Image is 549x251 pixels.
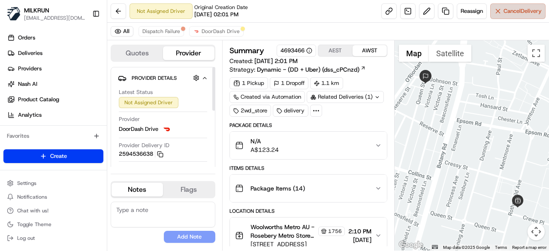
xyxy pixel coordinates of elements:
button: Flags [163,183,214,197]
span: Reassign [461,7,483,15]
button: Log out [3,232,103,244]
button: N/AA$123.24 [230,132,387,159]
span: Dynamic - (DD + Uber) (dss_cPCnzd) [257,65,359,74]
button: Chat with us! [3,205,103,217]
button: CancelDelivery [490,3,546,19]
span: Nash AI [18,80,37,88]
a: Nash AI [3,77,107,91]
span: Map data ©2025 Google [443,245,490,250]
span: Chat with us! [17,207,48,214]
a: Report a map error [512,245,546,250]
span: Providers [18,65,42,73]
button: Package Items (14) [230,175,387,202]
button: 4693466 [281,47,312,54]
img: doordash_logo_v2.png [162,124,172,134]
button: MILKRUN [24,6,49,15]
span: Latest Status [119,88,153,96]
a: Product Catalog [3,93,107,106]
div: Strategy: [229,65,366,74]
button: Quotes [112,46,163,60]
img: doordash_logo_v2.png [193,28,200,35]
span: [DATE] 2:01 PM [254,57,298,65]
button: AWST [353,45,387,56]
div: Related Deliveries (1) [307,91,384,103]
button: 2594536638 [119,150,163,158]
span: Woolworths Metro AU - Rosebery Metro Store Manager [250,223,317,240]
button: Notifications [3,191,103,203]
a: Terms [495,245,507,250]
button: All [111,26,133,36]
button: Create [3,149,103,163]
span: DoorDash Drive [202,28,240,35]
div: 1.1 km [310,77,343,89]
span: Original Creation Date [194,4,248,11]
span: A$123.24 [250,145,279,154]
button: Toggle fullscreen view [528,45,545,62]
button: Notes [112,183,163,197]
img: MILKRUN [7,7,21,21]
img: Google [397,239,425,251]
span: [STREET_ADDRESS] [250,240,345,248]
span: N/A [250,137,279,145]
button: MILKRUNMILKRUN[EMAIL_ADDRESS][DOMAIN_NAME] [3,3,89,24]
button: Dispatch Failure [139,26,184,36]
span: Created: [229,57,298,65]
div: Items Details [229,165,387,172]
div: Favorites [3,129,103,143]
span: 1756 [328,228,342,235]
span: Package Items ( 14 ) [250,184,305,193]
button: Keyboard shortcuts [432,245,438,249]
span: [DATE] 02:01 PM [194,11,238,18]
span: Provider Delivery ID [119,142,169,149]
span: [DATE] [348,236,371,244]
a: Providers [3,62,107,76]
span: DoorDash Drive [119,125,158,133]
span: Create [50,152,67,160]
span: Product Catalog [18,96,59,103]
a: Created via Automation [229,91,305,103]
button: Provider Details [118,71,208,85]
div: Package Details [229,122,387,129]
button: Reassign [457,3,487,19]
span: Notifications [17,194,47,200]
span: Cancel Delivery [504,7,542,15]
a: Deliveries [3,46,107,60]
div: 1 Dropoff [270,77,308,89]
div: 2wd_store [229,105,271,117]
a: Dynamic - (DD + Uber) (dss_cPCnzd) [257,65,366,74]
button: AEST [318,45,353,56]
span: 2:10 PM [348,227,371,236]
button: [EMAIL_ADDRESS][DOMAIN_NAME] [24,15,85,21]
h3: Summary [229,47,264,54]
span: Toggle Theme [17,221,51,228]
button: Provider [163,46,214,60]
button: Show street map [399,45,429,62]
button: Toggle Theme [3,218,103,230]
a: Orders [3,31,107,45]
span: Price [119,165,132,173]
span: Deliveries [18,49,42,57]
div: Location Details [229,208,387,215]
button: DoorDash Drive [189,26,244,36]
span: Orders [18,34,35,42]
span: Provider [119,115,140,123]
span: Dispatch Failure [142,28,180,35]
button: Map camera controls [528,223,545,240]
a: Open this area in Google Maps (opens a new window) [397,239,425,251]
a: Analytics [3,108,107,122]
span: Provider Details [132,75,177,82]
button: Show satellite imagery [429,45,471,62]
div: delivery [273,105,308,117]
span: Settings [17,180,36,187]
span: Analytics [18,111,42,119]
div: 1 Pickup [229,77,268,89]
button: Settings [3,177,103,189]
span: Log out [17,235,35,242]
